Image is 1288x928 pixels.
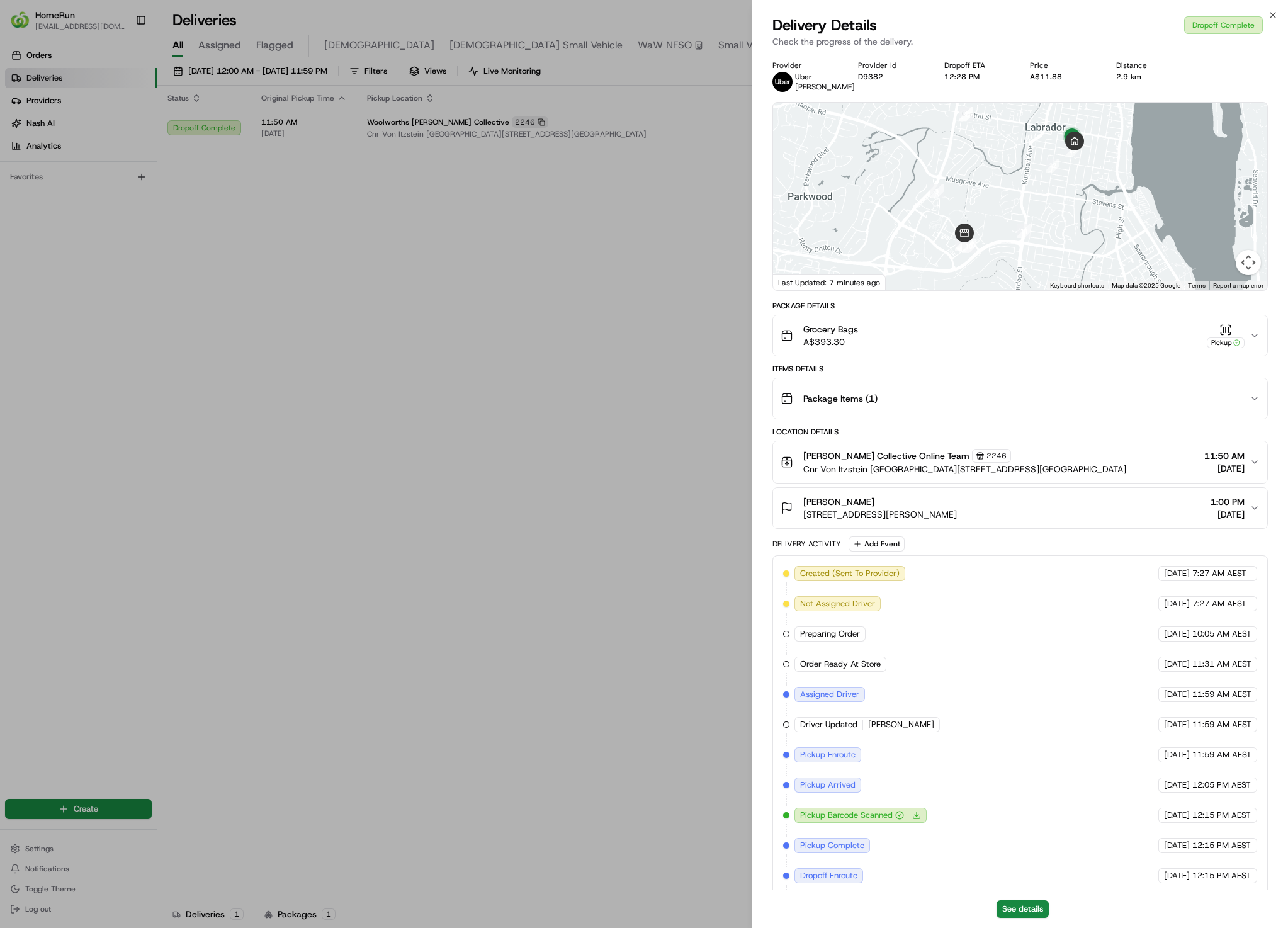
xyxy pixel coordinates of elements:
[800,840,864,851] span: Pickup Complete
[773,315,1268,356] button: Grocery BagsA$393.30Pickup
[1046,159,1059,173] div: 12
[997,900,1049,918] button: See details
[1112,282,1180,289] span: Map data ©2025 Google
[772,15,877,35] span: Delivery Details
[803,450,969,462] span: [PERSON_NAME] Collective Online Team
[1164,689,1190,700] span: [DATE]
[1236,250,1261,275] button: Map camera controls
[1164,628,1190,640] span: [DATE]
[962,239,976,253] div: 10
[1211,508,1245,521] span: [DATE]
[1164,598,1190,609] span: [DATE]
[1050,281,1104,290] button: Keyboard shortcuts
[800,659,881,670] span: Order Ready At Store
[1192,870,1251,881] span: 12:15 PM AEST
[772,35,1268,48] p: Check the progress of the delivery.
[803,508,957,521] span: [STREET_ADDRESS][PERSON_NAME]
[773,274,886,290] div: Last Updated: 7 minutes ago
[772,364,1268,374] div: Items Details
[772,301,1268,311] div: Package Details
[1192,719,1251,730] span: 11:59 AM AEST
[1116,72,1182,82] div: 2.9 km
[800,810,893,821] span: Pickup Barcode Scanned
[1065,144,1079,157] div: 13
[776,274,818,290] a: Open this area in Google Maps (opens a new window)
[1192,628,1251,640] span: 10:05 AM AEST
[1164,870,1190,881] span: [DATE]
[803,323,858,336] span: Grocery Bags
[1164,749,1190,761] span: [DATE]
[955,237,969,251] div: 4
[803,495,874,508] span: [PERSON_NAME]
[773,378,1268,419] button: Package Items (1)
[858,72,883,82] button: D9382
[772,539,841,549] div: Delivery Activity
[772,427,1268,437] div: Location Details
[800,779,856,791] span: Pickup Arrived
[1207,324,1245,348] button: Pickup
[800,870,857,881] span: Dropoff Enroute
[858,60,924,71] div: Provider Id
[1213,282,1263,289] a: Report a map error
[1192,659,1251,670] span: 11:31 AM AEST
[773,441,1268,483] button: [PERSON_NAME] Collective Online Team2246Cnr Von Itzstein [GEOGRAPHIC_DATA][STREET_ADDRESS][GEOGRA...
[803,392,878,405] span: Package Items ( 1 )
[800,628,860,640] span: Preparing Order
[1164,568,1190,579] span: [DATE]
[944,72,1010,82] div: 12:28 PM
[944,60,1010,71] div: Dropoff ETA
[959,107,973,121] div: 2
[1192,598,1246,609] span: 7:27 AM AEST
[956,235,970,249] div: 9
[803,463,1126,475] span: Cnr Von Itzstein [GEOGRAPHIC_DATA][STREET_ADDRESS][GEOGRAPHIC_DATA]
[1164,840,1190,851] span: [DATE]
[1192,689,1251,700] span: 11:59 AM AEST
[772,60,839,71] div: Provider
[1164,810,1190,821] span: [DATE]
[1017,224,1031,238] div: 11
[1164,719,1190,730] span: [DATE]
[803,336,858,348] span: A$393.30
[800,810,904,821] button: Pickup Barcode Scanned
[1192,840,1251,851] span: 12:15 PM AEST
[1192,749,1251,761] span: 11:59 AM AEST
[1192,810,1251,821] span: 12:15 PM AEST
[1211,495,1245,508] span: 1:00 PM
[773,488,1268,528] button: [PERSON_NAME][STREET_ADDRESS][PERSON_NAME]1:00 PM[DATE]
[1030,60,1096,71] div: Price
[795,72,812,82] span: Uber
[1164,659,1190,670] span: [DATE]
[1207,337,1245,348] div: Pickup
[800,719,857,730] span: Driver Updated
[800,689,859,700] span: Assigned Driver
[1030,72,1096,82] div: A$11.88
[800,568,900,579] span: Created (Sent To Provider)
[930,184,944,198] div: 3
[1116,60,1182,71] div: Distance
[849,536,905,552] button: Add Event
[800,598,875,609] span: Not Assigned Driver
[1192,779,1251,791] span: 12:05 PM AEST
[1188,282,1206,289] a: Terms (opens in new tab)
[1204,450,1245,462] span: 11:50 AM
[772,72,793,92] img: uber-new-logo.jpeg
[1204,462,1245,475] span: [DATE]
[868,719,934,730] span: [PERSON_NAME]
[795,82,855,92] span: [PERSON_NAME]
[1164,779,1190,791] span: [DATE]
[1192,568,1246,579] span: 7:27 AM AEST
[800,749,856,761] span: Pickup Enroute
[986,451,1007,461] span: 2246
[776,274,818,290] img: Google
